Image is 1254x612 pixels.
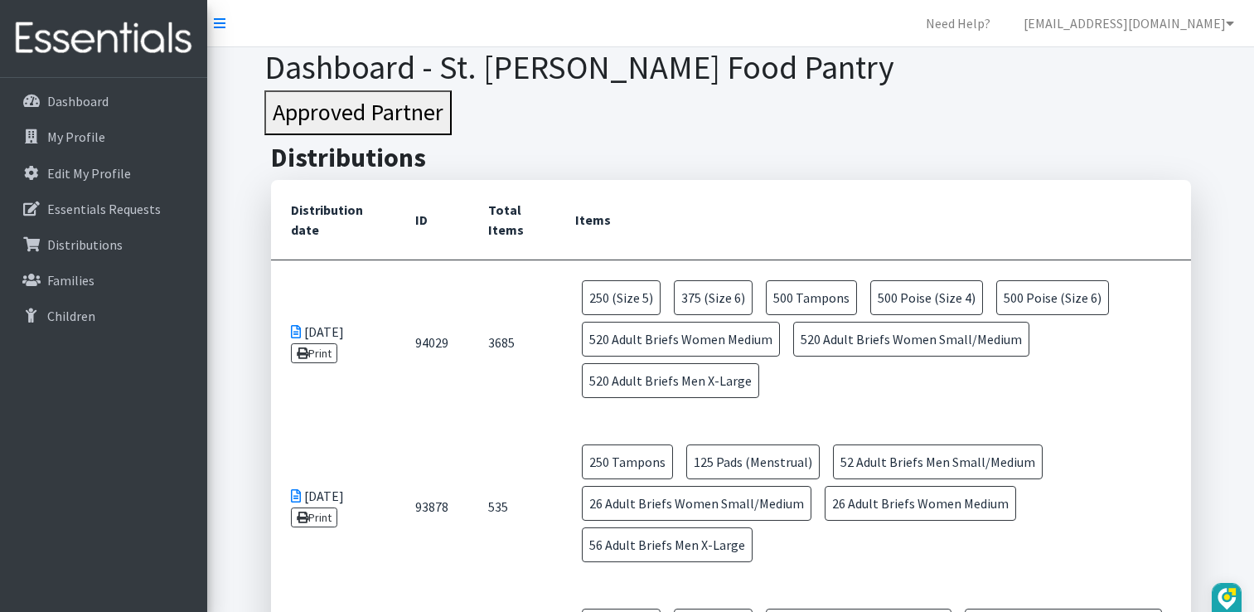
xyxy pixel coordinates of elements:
span: 250 (Size 5) [582,280,661,315]
th: Items [555,180,1191,260]
span: 520 Adult Briefs Men X-Large [582,363,759,398]
p: Essentials Requests [47,201,161,217]
td: [DATE] [271,260,395,425]
a: Need Help? [913,7,1004,40]
span: 26 Adult Briefs Women Medium [825,486,1016,521]
th: ID [395,180,468,260]
a: Edit My Profile [7,157,201,190]
a: Distributions [7,228,201,261]
button: Approved Partner [264,90,452,135]
td: [DATE] [271,425,395,589]
p: Distributions [47,236,123,253]
h2: Distributions [271,142,1191,173]
span: 520 Adult Briefs Women Small/Medium [793,322,1029,357]
a: [EMAIL_ADDRESS][DOMAIN_NAME] [1010,7,1247,40]
p: Dashboard [47,93,109,109]
a: Print [291,508,338,527]
p: My Profile [47,129,105,145]
td: 94029 [395,260,468,425]
td: 93878 [395,425,468,589]
span: 56 Adult Briefs Men X-Large [582,527,753,562]
a: Families [7,264,201,297]
td: 535 [468,425,555,589]
span: 52 Adult Briefs Men Small/Medium [833,444,1043,479]
span: 250 Tampons [582,444,673,479]
span: 500 Tampons [766,280,857,315]
span: 500 Poise (Size 4) [870,280,983,315]
a: Print [291,343,338,363]
span: 26 Adult Briefs Women Small/Medium [582,486,811,521]
span: 500 Poise (Size 6) [996,280,1109,315]
span: 375 (Size 6) [674,280,753,315]
a: Essentials Requests [7,192,201,226]
p: Families [47,272,94,289]
a: Children [7,299,201,333]
img: HumanEssentials [7,11,201,66]
span: 125 Pads (Menstrual) [686,444,820,479]
a: My Profile [7,120,201,153]
th: Distribution date [271,180,395,260]
th: Total Items [468,180,555,260]
p: Children [47,308,95,324]
a: Dashboard [7,85,201,118]
h1: Dashboard - St. [PERSON_NAME] Food Pantry [264,47,1197,87]
span: 520 Adult Briefs Women Medium [582,322,780,357]
p: Edit My Profile [47,165,131,182]
img: DzVsEph+IJtmAAAAAElFTkSuQmCC [1218,588,1237,610]
td: 3685 [468,260,555,425]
